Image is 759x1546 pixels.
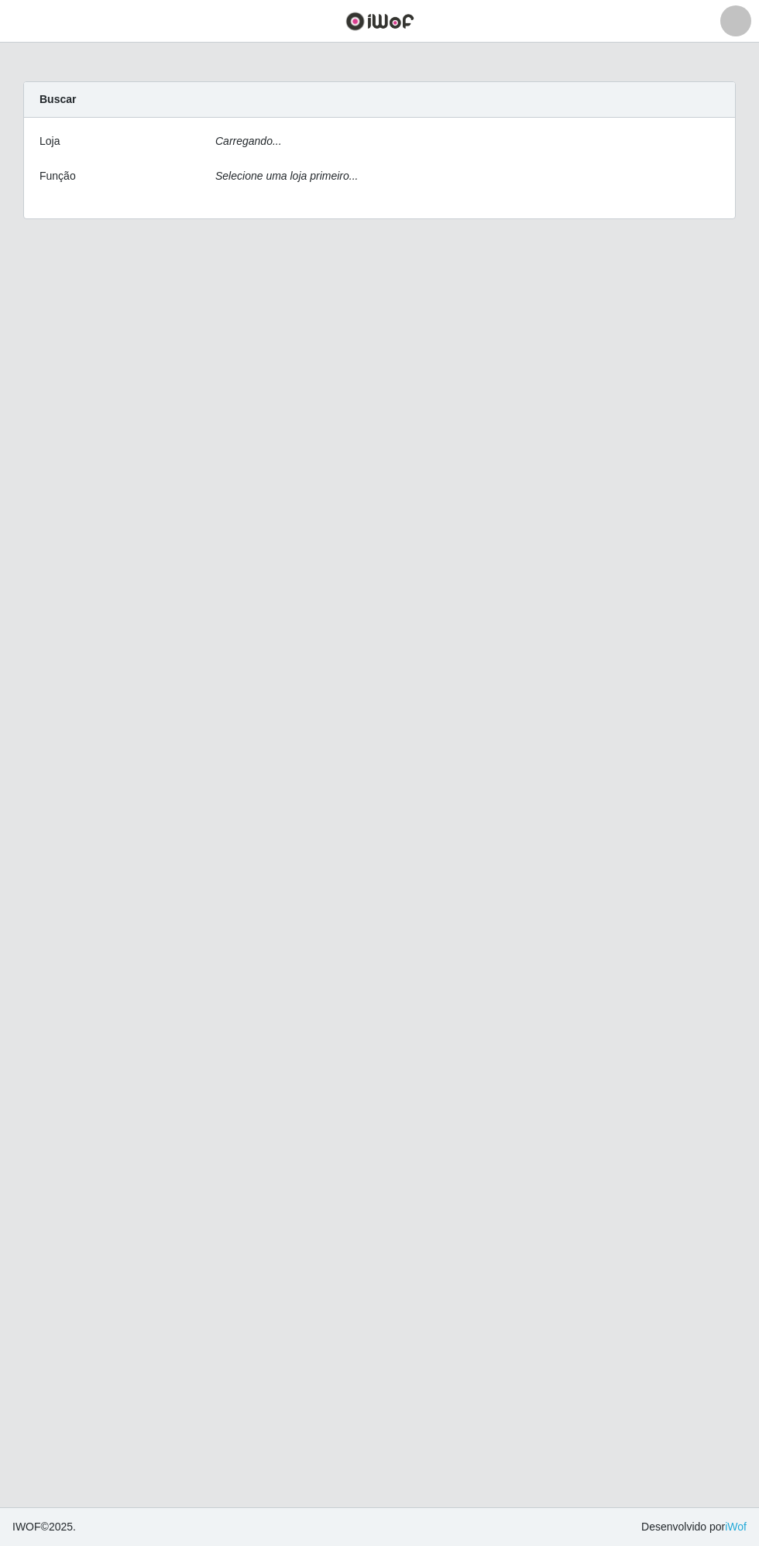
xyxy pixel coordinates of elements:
[39,133,60,149] label: Loja
[39,168,76,184] label: Função
[641,1519,747,1535] span: Desenvolvido por
[12,1519,76,1535] span: © 2025 .
[725,1520,747,1533] a: iWof
[215,135,282,147] i: Carregando...
[12,1520,41,1533] span: IWOF
[345,12,414,31] img: CoreUI Logo
[39,93,76,105] strong: Buscar
[215,170,358,182] i: Selecione uma loja primeiro...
